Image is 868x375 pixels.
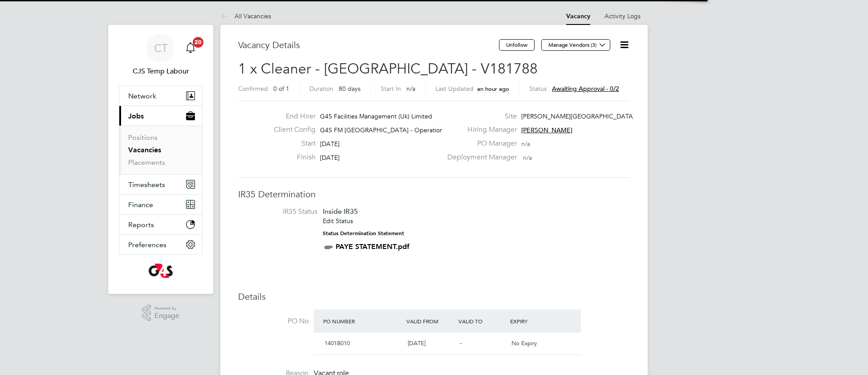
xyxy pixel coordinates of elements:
span: Preferences [128,240,166,249]
span: - [460,339,462,347]
label: Deployment Manager [442,153,517,162]
span: 1401B010 [324,339,350,347]
strong: Status Determination Statement [323,230,404,236]
span: n/a [521,140,530,148]
button: Timesheets [119,175,202,194]
label: Start In [381,85,401,93]
div: PO Number [321,313,404,329]
button: Preferences [119,235,202,254]
label: Confirmed [238,85,268,93]
label: Status [529,85,547,93]
span: Finance [128,200,153,209]
span: Powered by [154,305,179,312]
a: PAYE STATEMENT.pdf [336,242,410,251]
button: Network [119,86,202,106]
a: CTCJS Temp Labour [119,34,203,77]
a: Go to home page [119,264,203,278]
a: Placements [128,158,165,167]
span: [PERSON_NAME] [521,126,572,134]
span: G4S Facilities Management (Uk) Limited [320,112,432,120]
div: Valid To [456,313,508,329]
label: IR35 Status [247,207,317,216]
a: Vacancies [128,146,161,154]
button: Manage Vendors (3) [541,39,610,51]
a: All Vacancies [220,12,271,20]
label: Start [267,139,316,148]
h3: Vacancy Details [238,39,499,51]
span: CJS Temp Labour [119,66,203,77]
span: Jobs [128,112,144,120]
label: Last Updated [435,85,474,93]
label: Hiring Manager [442,125,517,135]
span: Engage [154,312,179,320]
nav: Main navigation [108,25,213,294]
label: Finish [267,153,316,162]
span: G4S FM [GEOGRAPHIC_DATA] - Operational [320,126,448,134]
span: Network [128,92,156,100]
div: Valid From [404,313,456,329]
a: Edit Status [323,217,353,225]
a: Powered byEngage [142,305,180,322]
label: Site [442,112,517,121]
span: Awaiting approval - 0/2 [552,85,619,93]
img: g4s-logo-retina.png [149,264,173,278]
a: 20 [182,34,199,62]
button: Finance [119,195,202,214]
div: Expiry [508,313,560,329]
span: Inside IR35 [323,207,358,216]
label: End Hirer [267,112,316,121]
span: 80 days [339,85,361,93]
span: Reports [128,220,154,229]
a: Positions [128,133,158,142]
span: Timesheets [128,180,165,189]
span: [DATE] [320,154,340,162]
span: n/a [406,85,415,93]
span: 20 [193,37,203,48]
span: 1 x Cleaner - [GEOGRAPHIC_DATA] - V181788 [238,60,538,77]
span: CT [154,42,168,54]
button: Unfollow [499,39,535,51]
div: Jobs [119,126,202,174]
span: [DATE] [320,140,340,148]
label: Client Config [267,125,316,135]
span: No Expiry [511,339,537,347]
span: n/a [523,154,532,162]
label: PO Manager [442,139,517,148]
h3: Details [238,291,630,302]
span: [PERSON_NAME][GEOGRAPHIC_DATA] [521,112,635,120]
label: PO No [238,317,308,326]
a: Vacancy [566,12,590,20]
span: an hour ago [477,85,509,93]
button: Reports [119,215,202,234]
span: [DATE] [408,339,426,347]
label: Duration [309,85,333,93]
a: Activity Logs [604,12,641,20]
h3: IR35 Determination [238,188,630,200]
span: 0 of 1 [273,85,289,93]
button: Jobs [119,106,202,126]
